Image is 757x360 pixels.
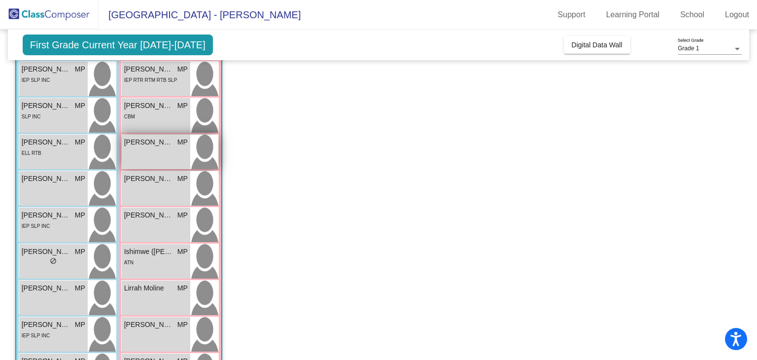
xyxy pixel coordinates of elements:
[124,137,173,147] span: [PERSON_NAME]
[177,64,188,74] span: MP
[75,64,85,74] span: MP
[75,137,85,147] span: MP
[177,174,188,184] span: MP
[99,7,301,23] span: [GEOGRAPHIC_DATA] - [PERSON_NAME]
[564,36,630,54] button: Digital Data Wall
[177,283,188,293] span: MP
[22,320,71,330] span: [PERSON_NAME] [PERSON_NAME]
[124,320,173,330] span: [PERSON_NAME]
[75,320,85,330] span: MP
[124,101,173,111] span: [PERSON_NAME]
[75,247,85,257] span: MP
[177,101,188,111] span: MP
[124,114,135,119] span: CBM
[50,257,57,264] span: do_not_disturb_alt
[22,114,41,119] span: SLP INC
[22,174,71,184] span: [PERSON_NAME]
[550,7,593,23] a: Support
[124,247,173,257] span: Ishimwe ([PERSON_NAME]) Ndunviwe
[124,260,134,265] span: ATN
[598,7,668,23] a: Learning Portal
[124,210,173,220] span: [PERSON_NAME]
[22,150,41,156] span: ELL RTB
[22,77,50,83] span: IEP SLP INC
[22,101,71,111] span: [PERSON_NAME]
[22,247,71,257] span: [PERSON_NAME] [PERSON_NAME]
[124,174,173,184] span: [PERSON_NAME]
[75,174,85,184] span: MP
[177,210,188,220] span: MP
[75,101,85,111] span: MP
[22,333,50,338] span: IEP SLP INC
[124,77,177,83] span: IEP RTR RTM RTB SLP
[75,210,85,220] span: MP
[124,64,173,74] span: [PERSON_NAME]
[177,320,188,330] span: MP
[177,247,188,257] span: MP
[22,137,71,147] span: [PERSON_NAME]
[124,283,173,293] span: Lirrah Moline
[22,64,71,74] span: [PERSON_NAME]
[22,223,50,229] span: IEP SLP INC
[678,45,699,52] span: Grade 1
[23,35,213,55] span: First Grade Current Year [DATE]-[DATE]
[717,7,757,23] a: Logout
[572,41,622,49] span: Digital Data Wall
[75,283,85,293] span: MP
[672,7,712,23] a: School
[177,137,188,147] span: MP
[22,283,71,293] span: [PERSON_NAME]
[22,210,71,220] span: [PERSON_NAME]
